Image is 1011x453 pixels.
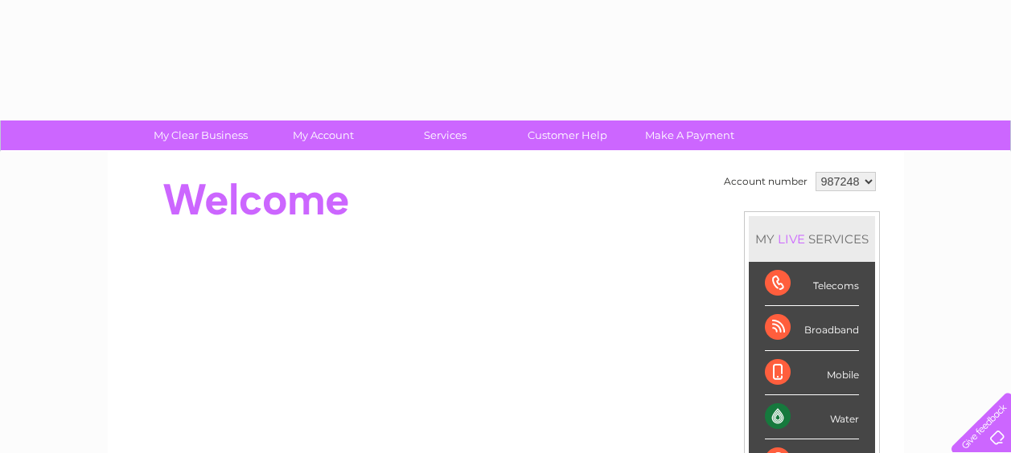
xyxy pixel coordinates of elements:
td: Account number [720,168,812,195]
div: MY SERVICES [749,216,875,262]
a: Make A Payment [623,120,756,150]
a: My Clear Business [134,120,267,150]
div: Telecoms [765,262,859,306]
div: Mobile [765,351,859,395]
a: Customer Help [501,120,634,150]
div: Broadband [765,306,859,350]
a: My Account [257,120,389,150]
a: Services [379,120,512,150]
div: LIVE [775,231,808,247]
div: Water [765,395,859,439]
